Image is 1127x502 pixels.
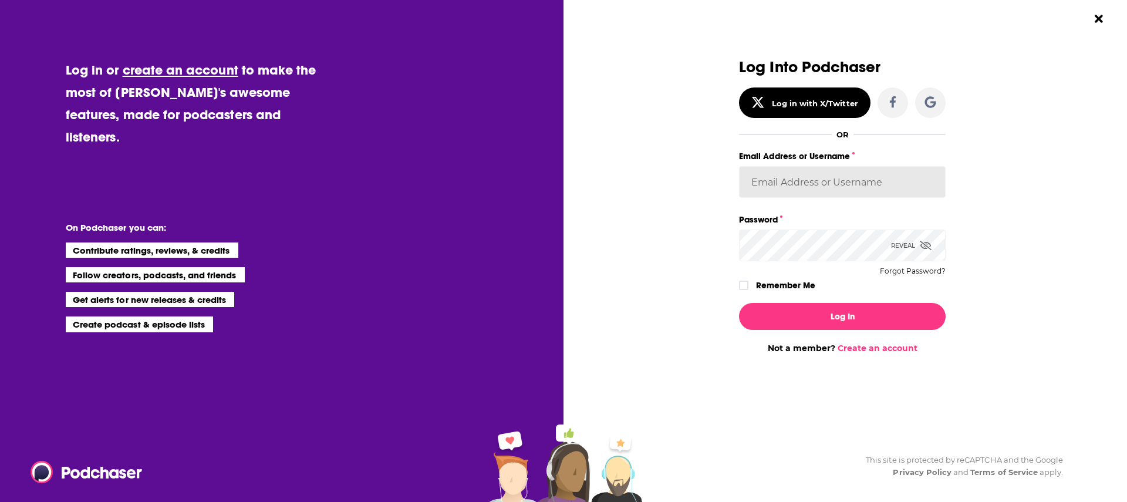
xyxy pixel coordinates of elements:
[31,461,143,483] img: Podchaser - Follow, Share and Rate Podcasts
[838,343,917,353] a: Create an account
[739,59,946,76] h3: Log Into Podchaser
[739,343,946,353] div: Not a member?
[1088,8,1110,30] button: Close Button
[739,166,946,198] input: Email Address or Username
[739,303,946,330] button: Log In
[891,230,932,261] div: Reveal
[123,62,238,78] a: create an account
[880,267,946,275] button: Forgot Password?
[66,222,301,233] li: On Podchaser you can:
[893,467,951,477] a: Privacy Policy
[836,130,849,139] div: OR
[66,292,234,307] li: Get alerts for new releases & credits
[739,149,946,164] label: Email Address or Username
[31,461,134,483] a: Podchaser - Follow, Share and Rate Podcasts
[66,267,245,282] li: Follow creators, podcasts, and friends
[756,278,815,293] label: Remember Me
[66,242,238,258] li: Contribute ratings, reviews, & credits
[970,467,1038,477] a: Terms of Service
[739,87,870,118] button: Log in with X/Twitter
[772,99,858,108] div: Log in with X/Twitter
[856,454,1063,479] div: This site is protected by reCAPTCHA and the Google and apply.
[66,316,213,332] li: Create podcast & episode lists
[739,212,946,227] label: Password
